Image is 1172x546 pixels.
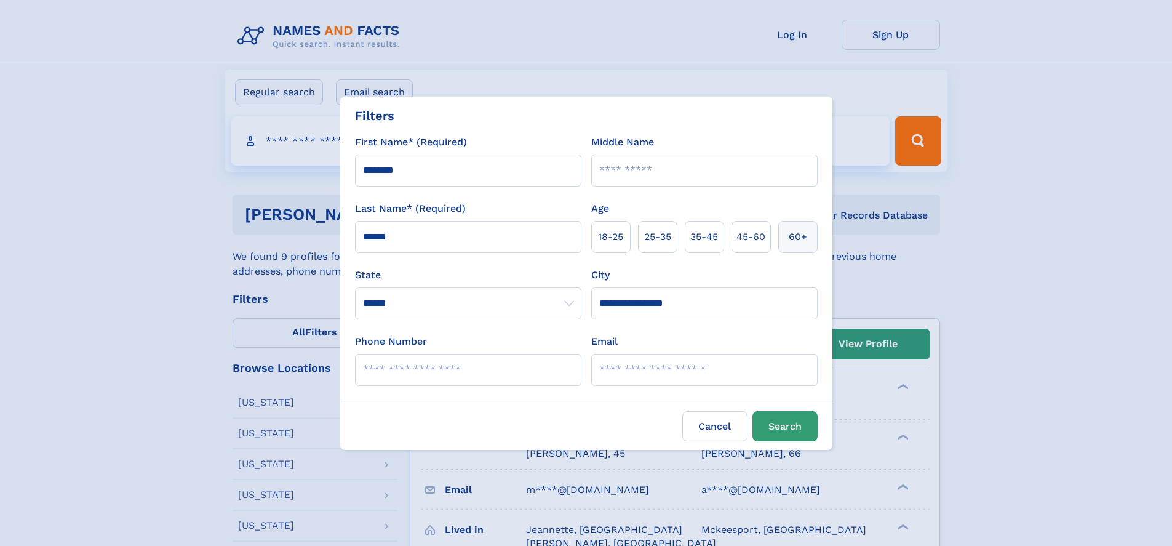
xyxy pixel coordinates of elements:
button: Search [752,411,818,441]
label: First Name* (Required) [355,135,467,150]
label: Cancel [682,411,747,441]
span: 60+ [789,230,807,244]
label: Middle Name [591,135,654,150]
span: 18‑25 [598,230,623,244]
label: Last Name* (Required) [355,201,466,216]
span: 25‑35 [644,230,671,244]
label: City [591,268,610,283]
label: State [355,268,581,283]
span: 35‑45 [690,230,718,244]
div: Filters [355,106,394,125]
label: Age [591,201,609,216]
label: Phone Number [355,334,427,349]
label: Email [591,334,618,349]
span: 45‑60 [736,230,765,244]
